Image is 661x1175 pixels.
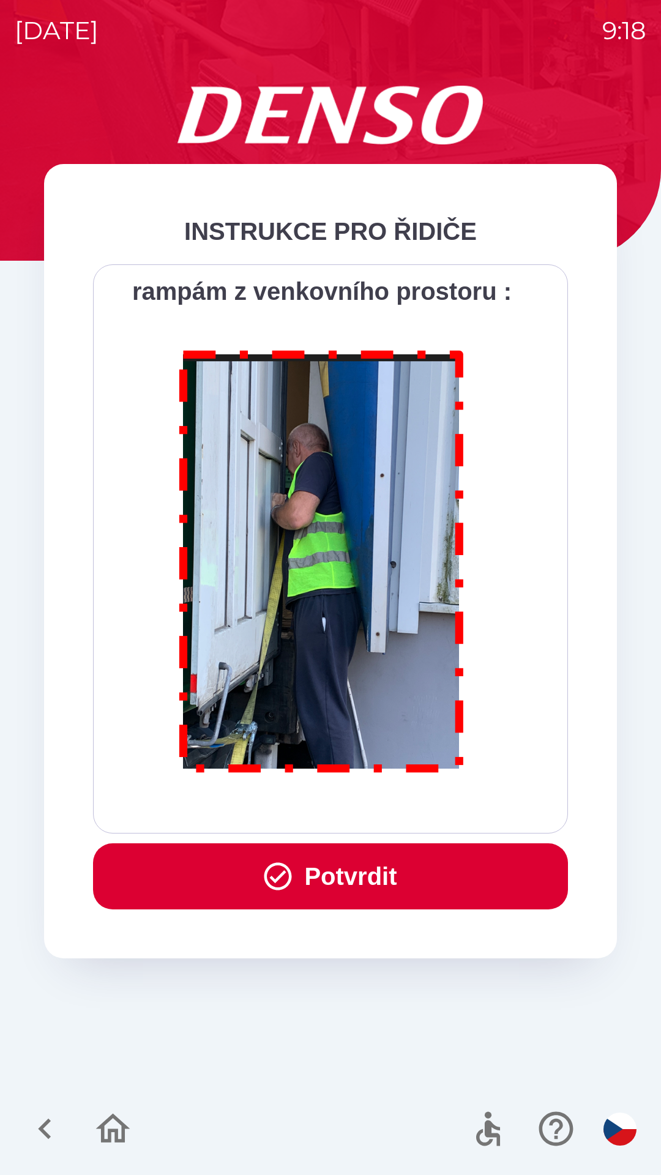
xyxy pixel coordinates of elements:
[602,12,646,49] p: 9:18
[93,213,568,250] div: INSTRUKCE PRO ŘIDIČE
[15,12,99,49] p: [DATE]
[603,1113,637,1146] img: cs flag
[44,86,617,144] img: Logo
[93,843,568,909] button: Potvrdit
[165,334,479,784] img: M8MNayrTL6gAAAABJRU5ErkJggg==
